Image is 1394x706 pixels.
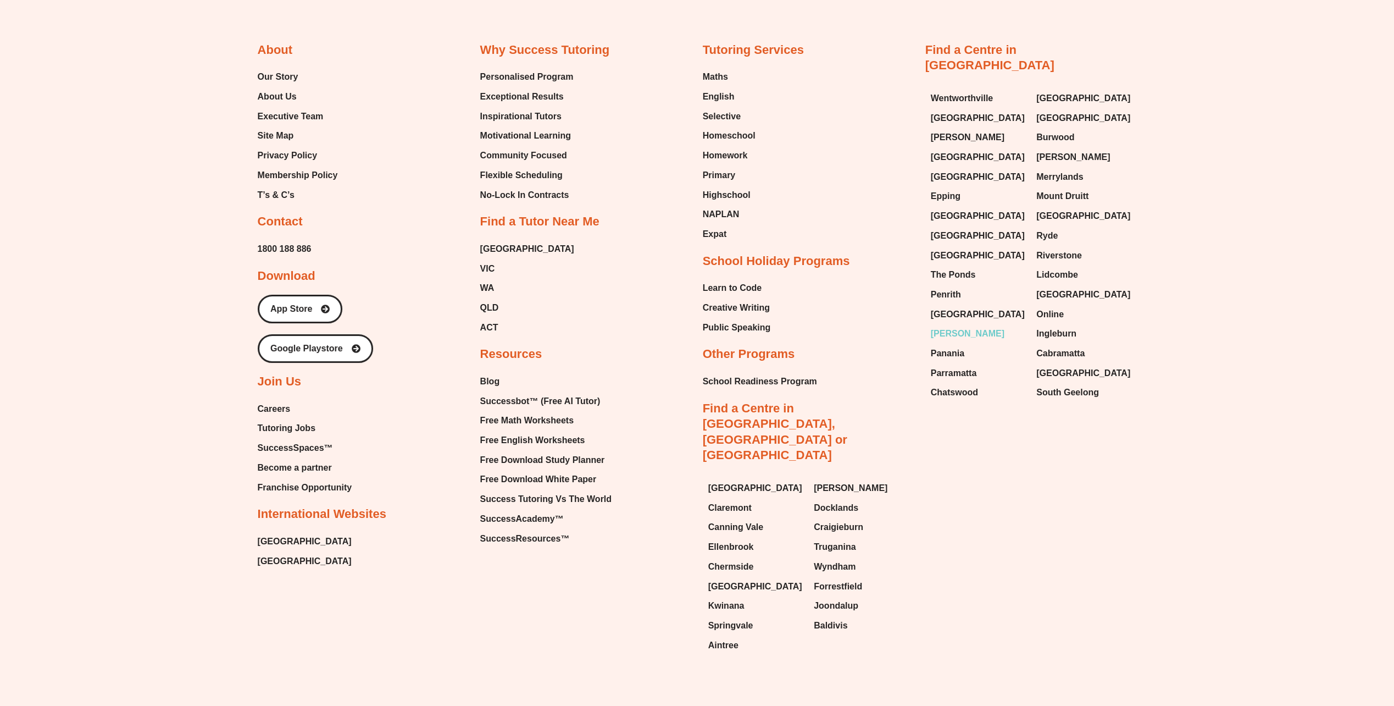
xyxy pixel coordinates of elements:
[708,598,803,614] a: Kwinana
[1036,267,1131,283] a: Lidcombe
[480,511,564,527] span: SuccessAcademy™
[270,305,312,313] span: App Store
[931,169,1026,185] a: [GEOGRAPHIC_DATA]
[703,147,748,164] span: Homework
[1036,247,1082,264] span: Riverstone
[480,280,495,296] span: WA
[480,108,562,125] span: Inspirational Tutors
[703,373,817,390] a: School Readiness Program
[258,401,352,417] a: Careers
[703,69,728,85] span: Maths
[1036,208,1131,224] a: [GEOGRAPHIC_DATA]
[703,187,751,203] span: Highschool
[1211,582,1394,706] iframe: Chat Widget
[480,214,599,230] h2: Find a Tutor Near Me
[931,129,1026,146] a: [PERSON_NAME]
[480,187,574,203] a: No-Lock In Contracts
[931,90,993,107] span: Wentworthville
[814,578,862,595] span: Forrestfield
[258,167,338,184] a: Membership Policy
[258,553,352,570] a: [GEOGRAPHIC_DATA]
[708,578,803,595] a: [GEOGRAPHIC_DATA]
[703,147,756,164] a: Homework
[1036,365,1131,382] a: [GEOGRAPHIC_DATA]
[480,319,574,336] a: ACT
[708,539,754,555] span: Ellenbrook
[1036,129,1131,146] a: Burwood
[1036,110,1130,126] span: [GEOGRAPHIC_DATA]
[814,480,909,497] a: [PERSON_NAME]
[258,241,312,257] a: 1800 188 886
[931,228,1026,244] a: [GEOGRAPHIC_DATA]
[814,539,856,555] span: Truganina
[258,440,352,456] a: SuccessSpaces™
[931,90,1026,107] a: Wentworthville
[270,344,343,353] span: Google Playstore
[480,531,570,547] span: SuccessResources™
[931,110,1025,126] span: [GEOGRAPHIC_DATA]
[258,420,315,437] span: Tutoring Jobs
[480,393,612,410] a: Successbot™ (Free AI Tutor)
[708,637,803,654] a: Aintree
[258,479,352,496] span: Franchise Opportunity
[480,452,605,468] span: Free Download Study Planner
[258,268,315,284] h2: Download
[258,69,298,85] span: Our Story
[1036,149,1131,166] a: [PERSON_NAME]
[814,500,858,516] span: Docklands
[703,108,756,125] a: Selective
[480,261,574,277] a: VIC
[258,460,332,476] span: Become a partner
[1036,345,1085,362] span: Cabramatta
[480,300,499,316] span: QLD
[1036,169,1131,185] a: Merrylands
[703,226,727,242] span: Expat
[703,187,756,203] a: Highschool
[1036,90,1131,107] a: [GEOGRAPHIC_DATA]
[258,69,338,85] a: Our Story
[931,345,964,362] span: Panania
[258,506,386,522] h2: International Websites
[258,147,338,164] a: Privacy Policy
[258,42,293,58] h2: About
[814,598,909,614] a: Joondalup
[480,373,612,390] a: Blog
[931,149,1026,166] a: [GEOGRAPHIC_DATA]
[1036,286,1130,303] span: [GEOGRAPHIC_DATA]
[703,42,804,58] h2: Tutoring Services
[480,89,574,105] a: Exceptional Results
[931,208,1025,224] span: [GEOGRAPHIC_DATA]
[703,226,756,242] a: Expat
[480,300,574,316] a: QLD
[814,559,856,575] span: Wyndham
[480,412,574,429] span: Free Math Worksheets
[703,280,762,296] span: Learn to Code
[1036,247,1131,264] a: Riverstone
[703,108,741,125] span: Selective
[480,147,574,164] a: Community Focused
[931,149,1025,166] span: [GEOGRAPHIC_DATA]
[480,69,574,85] span: Personalised Program
[1036,169,1083,185] span: Merrylands
[931,267,976,283] span: The Ponds
[480,89,564,105] span: Exceptional Results
[703,206,740,223] span: NAPLAN
[703,89,756,105] a: English
[931,247,1026,264] a: [GEOGRAPHIC_DATA]
[258,420,352,437] a: Tutoring Jobs
[258,108,338,125] a: Executive Team
[931,326,1004,342] span: [PERSON_NAME]
[258,89,297,105] span: About Us
[814,539,909,555] a: Truganina
[1036,326,1131,342] a: Ingleburn
[480,128,574,144] a: Motivational Learning
[1036,228,1131,244] a: Ryde
[480,491,612,508] span: Success Tutoring Vs The World
[258,374,301,390] h2: Join Us
[1036,188,1088,205] span: Mount Druitt
[703,167,756,184] a: Primary
[1036,228,1058,244] span: Ryde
